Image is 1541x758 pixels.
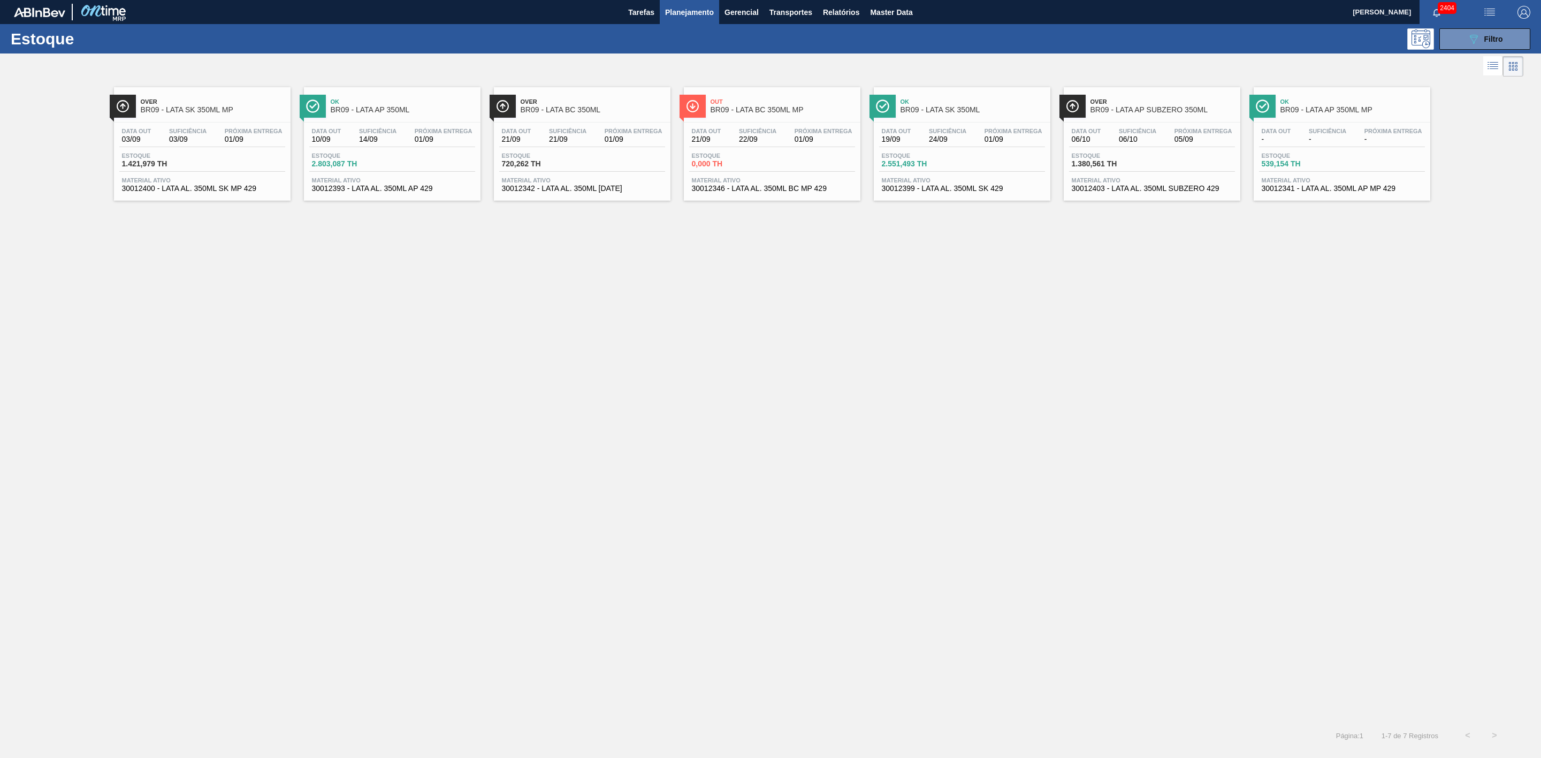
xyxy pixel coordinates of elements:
span: Ok [1280,98,1425,105]
span: Data out [312,128,341,134]
span: Página : 1 [1336,732,1363,740]
div: Pogramando: nenhum usuário selecionado [1407,28,1434,50]
span: Ok [901,98,1045,105]
span: Out [711,98,855,105]
span: Suficiência [1119,128,1156,134]
span: BR09 - LATA BC 350ML MP [711,106,855,114]
span: Suficiência [169,128,207,134]
a: ÍconeOkBR09 - LATA SK 350MLData out19/09Suficiência24/09Próxima Entrega01/09Estoque2.551,493 THMa... [866,79,1056,201]
a: ÍconeOutBR09 - LATA BC 350ML MPData out21/09Suficiência22/09Próxima Entrega01/09Estoque0,000 THMa... [676,79,866,201]
img: Logout [1517,6,1530,19]
span: Estoque [122,152,197,159]
span: Estoque [312,152,387,159]
img: Ícone [1066,99,1079,113]
span: 03/09 [169,135,207,143]
span: - [1262,135,1291,143]
div: Visão em Cards [1503,56,1523,76]
span: 30012341 - LATA AL. 350ML AP MP 429 [1262,185,1422,193]
span: Suficiência [359,128,396,134]
a: ÍconeOkBR09 - LATA AP 350MLData out10/09Suficiência14/09Próxima Entrega01/09Estoque2.803,087 THMa... [296,79,486,201]
img: Ícone [306,99,319,113]
span: BR09 - LATA AP SUBZERO 350ML [1090,106,1235,114]
span: 01/09 [605,135,662,143]
h1: Estoque [11,33,180,45]
span: BR09 - LATA AP 350ML [331,106,475,114]
img: TNhmsLtSVTkK8tSr43FrP2fwEKptu5GPRR3wAAAABJRU5ErkJggg== [14,7,65,17]
span: Tarefas [628,6,654,19]
span: 1.380,561 TH [1072,160,1147,168]
span: 2404 [1438,2,1456,14]
span: Material ativo [312,177,472,183]
span: Próxima Entrega [225,128,283,134]
span: 30012346 - LATA AL. 350ML BC MP 429 [692,185,852,193]
span: 06/10 [1119,135,1156,143]
img: Ícone [1256,99,1269,113]
span: Data out [502,128,531,134]
span: BR09 - LATA SK 350ML [901,106,1045,114]
span: 10/09 [312,135,341,143]
span: Over [141,98,285,105]
img: Ícone [116,99,129,113]
span: 1.421,979 TH [122,160,197,168]
span: Ok [331,98,475,105]
span: 03/09 [122,135,151,143]
span: 21/09 [549,135,586,143]
span: 05/09 [1174,135,1232,143]
span: 1 - 7 de 7 Registros [1379,732,1438,740]
span: 01/09 [795,135,852,143]
span: 720,262 TH [502,160,577,168]
span: 21/09 [502,135,531,143]
a: ÍconeOkBR09 - LATA AP 350ML MPData out-Suficiência-Próxima Entrega-Estoque539,154 THMaterial ativ... [1246,79,1436,201]
span: 2.551,493 TH [882,160,957,168]
span: 24/09 [929,135,966,143]
span: Transportes [769,6,812,19]
span: Material ativo [122,177,283,183]
span: 0,000 TH [692,160,767,168]
button: Notificações [1420,5,1454,20]
span: Data out [882,128,911,134]
span: Relatórios [823,6,859,19]
span: Data out [122,128,151,134]
span: Estoque [1262,152,1337,159]
button: > [1481,722,1508,749]
span: Data out [1072,128,1101,134]
span: 30012342 - LATA AL. 350ML BC 429 [502,185,662,193]
span: BR09 - LATA BC 350ML [521,106,665,114]
span: Material ativo [692,177,852,183]
span: Próxima Entrega [1364,128,1422,134]
span: Estoque [882,152,957,159]
span: Suficiência [1309,128,1346,134]
span: Material ativo [1262,177,1422,183]
span: Material ativo [502,177,662,183]
span: Estoque [1072,152,1147,159]
span: 2.803,087 TH [312,160,387,168]
div: Visão em Lista [1483,56,1503,76]
span: 30012403 - LATA AL. 350ML SUBZERO 429 [1072,185,1232,193]
img: Ícone [686,99,699,113]
span: 01/09 [225,135,283,143]
span: 22/09 [739,135,776,143]
span: Data out [1262,128,1291,134]
span: Material ativo [882,177,1042,183]
span: BR09 - LATA AP 350ML MP [1280,106,1425,114]
a: ÍconeOverBR09 - LATA AP SUBZERO 350MLData out06/10Suficiência06/10Próxima Entrega05/09Estoque1.38... [1056,79,1246,201]
span: Filtro [1484,35,1503,43]
span: 30012400 - LATA AL. 350ML SK MP 429 [122,185,283,193]
span: Suficiência [739,128,776,134]
span: 01/09 [985,135,1042,143]
span: 539,154 TH [1262,160,1337,168]
span: 21/09 [692,135,721,143]
span: - [1364,135,1422,143]
img: Ícone [876,99,889,113]
span: BR09 - LATA SK 350ML MP [141,106,285,114]
span: Estoque [692,152,767,159]
span: Master Data [870,6,912,19]
span: 30012393 - LATA AL. 350ML AP 429 [312,185,472,193]
span: Próxima Entrega [605,128,662,134]
a: ÍconeOverBR09 - LATA BC 350MLData out21/09Suficiência21/09Próxima Entrega01/09Estoque720,262 THMa... [486,79,676,201]
span: 19/09 [882,135,911,143]
span: Over [521,98,665,105]
span: Próxima Entrega [985,128,1042,134]
img: userActions [1483,6,1496,19]
span: 06/10 [1072,135,1101,143]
